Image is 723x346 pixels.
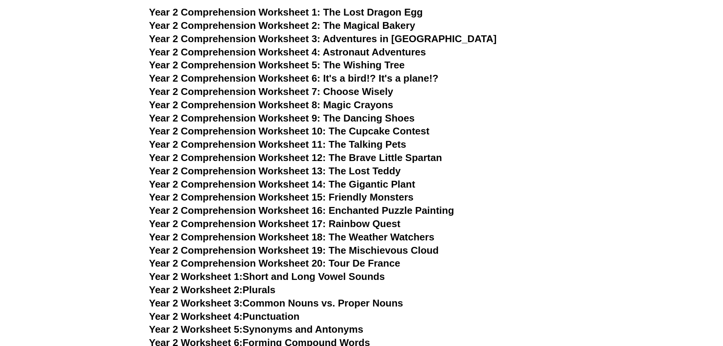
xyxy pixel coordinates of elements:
[149,46,321,58] span: Year 2 Comprehension Worksheet 4:
[323,46,426,58] span: Astronaut Adventures
[149,73,439,84] a: Year 2 Comprehension Worksheet 6: It's a bird!? It's a plane!?
[149,165,401,177] a: Year 2 Comprehension Worksheet 13: The Lost Teddy
[149,324,364,335] a: Year 2 Worksheet 5:Synonyms and Antonyms
[149,271,385,282] a: Year 2 Worksheet 1:Short and Long Vowel Sounds
[149,297,243,309] span: Year 2 Worksheet 3:
[323,86,393,97] span: Choose Wisely
[149,20,321,31] span: Year 2 Comprehension Worksheet 2:
[149,284,276,295] a: Year 2 Worksheet 2:Plurals
[149,218,400,229] a: Year 2 Comprehension Worksheet 17: Rainbow Quest
[149,311,300,322] a: Year 2 Worksheet 4:Punctuation
[149,46,426,58] a: Year 2 Comprehension Worksheet 4: Astronaut Adventures
[149,99,394,111] a: Year 2 Comprehension Worksheet 8: Magic Crayons
[149,324,243,335] span: Year 2 Worksheet 5:
[149,191,414,203] a: Year 2 Comprehension Worksheet 15: Friendly Monsters
[149,125,430,137] a: Year 2 Comprehension Worksheet 10: The Cupcake Contest
[149,311,243,322] span: Year 2 Worksheet 4:
[149,231,435,243] a: Year 2 Comprehension Worksheet 18: The Weather Watchers
[323,59,405,71] span: The Wishing Tree
[149,179,415,190] a: Year 2 Comprehension Worksheet 14: The Gigantic Plant
[323,20,415,31] span: The Magical Bakery
[149,59,405,71] a: Year 2 Comprehension Worksheet 5: The Wishing Tree
[149,205,454,216] a: Year 2 Comprehension Worksheet 16: Enchanted Puzzle Painting
[149,6,423,18] a: Year 2 Comprehension Worksheet 1: The Lost Dragon Egg
[149,59,321,71] span: Year 2 Comprehension Worksheet 5:
[149,258,400,269] a: Year 2 Comprehension Worksheet 20: Tour De France
[149,152,442,163] a: Year 2 Comprehension Worksheet 12: The Brave Little Spartan
[149,20,415,31] a: Year 2 Comprehension Worksheet 2: The Magical Bakery
[149,139,406,150] a: Year 2 Comprehension Worksheet 11: The Talking Pets
[149,284,243,295] span: Year 2 Worksheet 2:
[323,6,423,18] span: The Lost Dragon Egg
[149,245,439,256] a: Year 2 Comprehension Worksheet 19: The Mischievous Cloud
[149,297,403,309] a: Year 2 Worksheet 3:Common Nouns vs. Proper Nouns
[323,33,496,44] span: Adventures in [GEOGRAPHIC_DATA]
[149,33,497,44] a: Year 2 Comprehension Worksheet 3: Adventures in [GEOGRAPHIC_DATA]
[597,260,723,346] iframe: Chat Widget
[149,271,243,282] span: Year 2 Worksheet 1:
[149,112,415,124] a: Year 2 Comprehension Worksheet 9: The Dancing Shoes
[149,6,321,18] span: Year 2 Comprehension Worksheet 1:
[149,86,393,97] a: Year 2 Comprehension Worksheet 7: Choose Wisely
[149,86,321,97] span: Year 2 Comprehension Worksheet 7:
[149,33,321,44] span: Year 2 Comprehension Worksheet 3:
